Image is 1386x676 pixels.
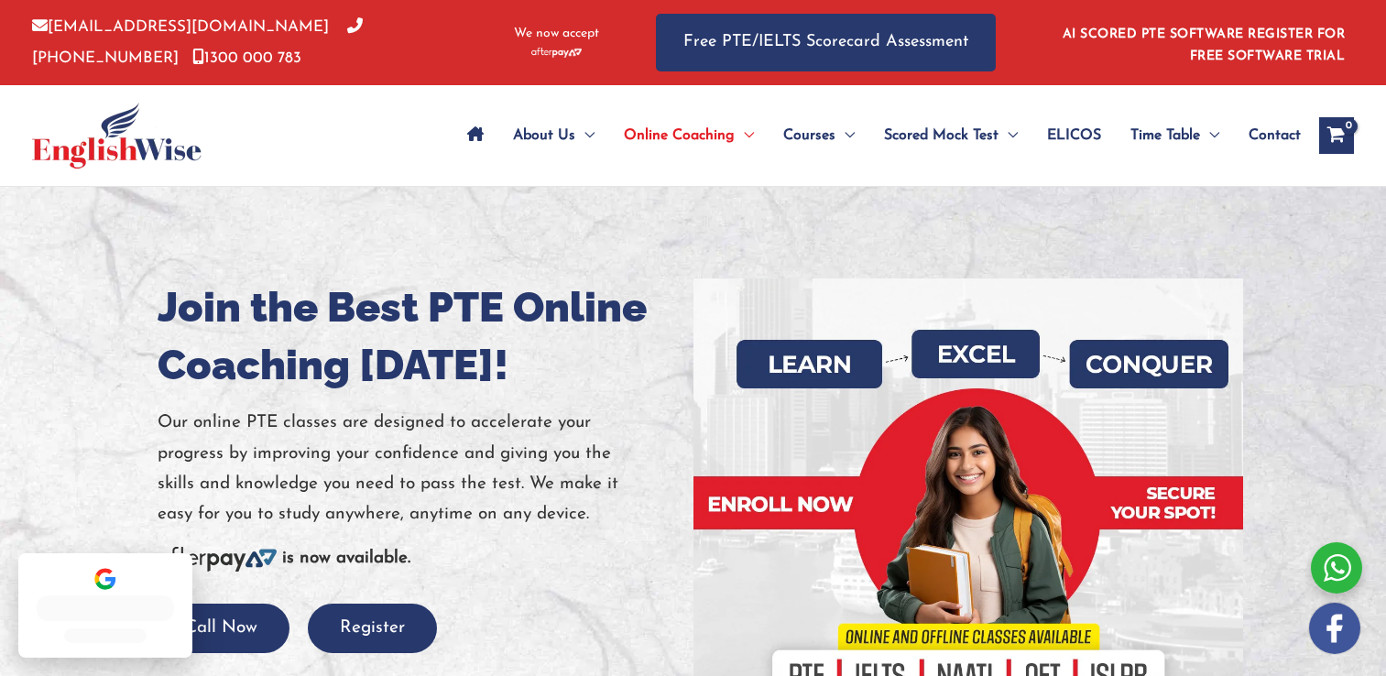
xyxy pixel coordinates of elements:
span: About Us [513,104,575,168]
a: Free PTE/IELTS Scorecard Assessment [656,14,996,71]
a: Contact [1234,104,1301,168]
span: Courses [783,104,835,168]
a: Online CoachingMenu Toggle [609,104,769,168]
a: About UsMenu Toggle [498,104,609,168]
span: Online Coaching [624,104,735,168]
span: ELICOS [1047,104,1101,168]
a: Register [308,619,437,637]
span: We now accept [514,25,599,43]
b: is now available. [282,550,410,567]
span: Time Table [1130,104,1200,168]
a: AI SCORED PTE SOFTWARE REGISTER FOR FREE SOFTWARE TRIAL [1063,27,1346,63]
span: Menu Toggle [735,104,754,168]
span: Menu Toggle [575,104,595,168]
span: Contact [1249,104,1301,168]
button: Call Now [153,604,289,654]
img: Afterpay-Logo [531,48,582,58]
span: Menu Toggle [835,104,855,168]
a: Time TableMenu Toggle [1116,104,1234,168]
a: Scored Mock TestMenu Toggle [869,104,1032,168]
a: [EMAIL_ADDRESS][DOMAIN_NAME] [32,19,329,35]
h1: Join the Best PTE Online Coaching [DATE]! [158,278,680,394]
p: Our online PTE classes are designed to accelerate your progress by improving your confidence and ... [158,408,680,529]
img: cropped-ew-logo [32,103,202,169]
span: Menu Toggle [1200,104,1219,168]
a: CoursesMenu Toggle [769,104,869,168]
a: View Shopping Cart, empty [1319,117,1354,154]
aside: Header Widget 1 [1052,13,1354,72]
button: Register [308,604,437,654]
nav: Site Navigation: Main Menu [453,104,1301,168]
span: Menu Toggle [999,104,1018,168]
a: 1300 000 783 [192,50,301,66]
a: Call Now [153,619,289,637]
span: Scored Mock Test [884,104,999,168]
a: ELICOS [1032,104,1116,168]
a: [PHONE_NUMBER] [32,19,363,65]
img: white-facebook.png [1309,603,1360,654]
img: Afterpay-Logo [158,547,277,572]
